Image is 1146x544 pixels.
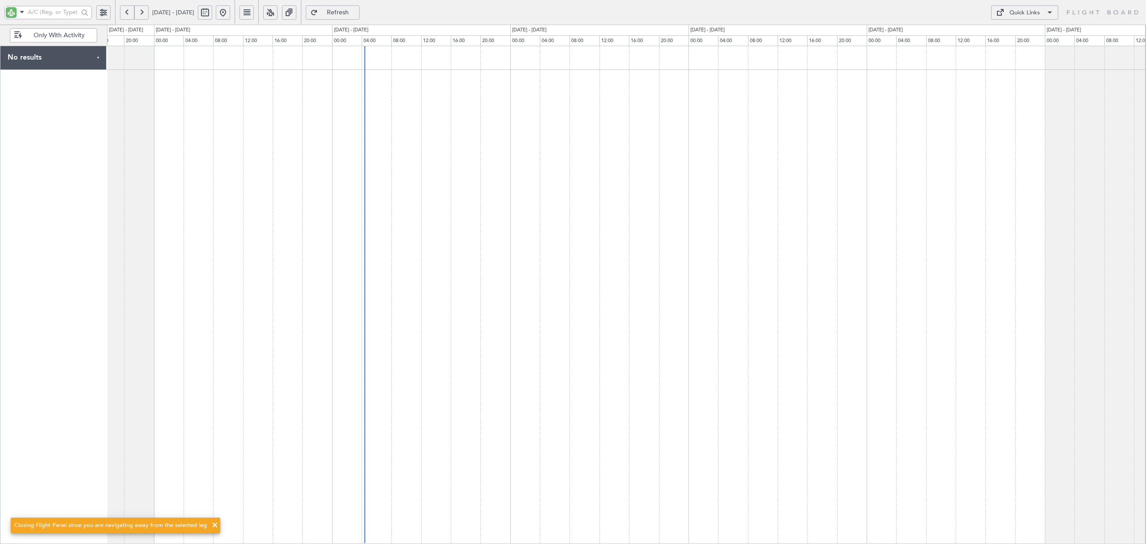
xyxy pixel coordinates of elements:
div: Quick Links [1009,9,1040,17]
div: 16:00 [985,35,1015,46]
div: 12:00 [956,35,985,46]
div: 12:00 [778,35,807,46]
div: 20:00 [302,35,332,46]
div: 12:00 [243,35,273,46]
div: 12:00 [421,35,451,46]
div: 00:00 [688,35,718,46]
span: Only With Activity [24,32,94,39]
div: 20:00 [124,35,154,46]
div: [DATE] - [DATE] [109,26,143,34]
div: 08:00 [569,35,599,46]
span: Refresh [320,9,356,16]
div: 20:00 [1015,35,1045,46]
div: 04:00 [896,35,926,46]
button: Quick Links [991,5,1058,20]
div: 20:00 [659,35,688,46]
div: 16:00 [807,35,837,46]
div: 16:00 [94,35,124,46]
button: Refresh [306,5,359,20]
div: [DATE] - [DATE] [334,26,368,34]
div: 00:00 [154,35,184,46]
div: [DATE] - [DATE] [690,26,725,34]
div: 08:00 [391,35,421,46]
button: Only With Activity [10,28,97,43]
div: 00:00 [510,35,540,46]
div: 20:00 [837,35,867,46]
div: 16:00 [273,35,302,46]
div: 20:00 [480,35,510,46]
div: 12:00 [599,35,629,46]
div: [DATE] - [DATE] [512,26,547,34]
div: 16:00 [451,35,480,46]
div: 04:00 [184,35,213,46]
div: 04:00 [362,35,391,46]
div: 04:00 [540,35,569,46]
div: 08:00 [926,35,956,46]
div: 16:00 [629,35,659,46]
div: 08:00 [748,35,778,46]
div: 08:00 [1104,35,1134,46]
div: 08:00 [213,35,243,46]
input: A/C (Reg. or Type) [28,5,78,19]
div: 00:00 [1045,35,1074,46]
span: [DATE] - [DATE] [152,9,194,17]
div: [DATE] - [DATE] [868,26,903,34]
div: 00:00 [867,35,896,46]
div: Closing Flight Panel since you are navigating away from the selected leg [14,521,207,530]
div: 00:00 [332,35,362,46]
div: [DATE] - [DATE] [1047,26,1081,34]
div: [DATE] - [DATE] [156,26,190,34]
div: 04:00 [1074,35,1104,46]
div: 04:00 [718,35,748,46]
